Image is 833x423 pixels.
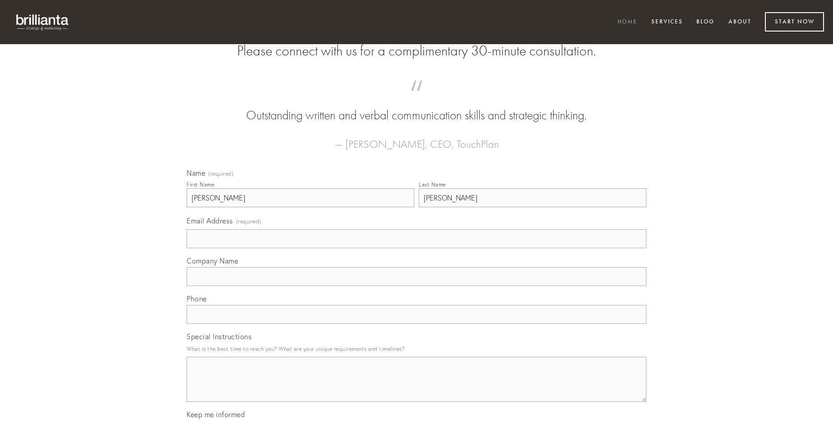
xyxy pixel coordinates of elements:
[187,410,245,419] span: Keep me informed
[236,215,261,227] span: (required)
[187,294,207,303] span: Phone
[187,42,646,59] h2: Please connect with us for a complimentary 30-minute consultation.
[187,343,646,355] p: What is the best time to reach you? What are your unique requirements and timelines?
[645,15,689,30] a: Services
[187,168,205,177] span: Name
[723,15,757,30] a: About
[612,15,643,30] a: Home
[9,9,77,35] img: brillianta - research, strategy, marketing
[691,15,720,30] a: Blog
[201,124,632,153] figcaption: — [PERSON_NAME], CEO, TouchPlan
[187,256,238,265] span: Company Name
[187,216,233,225] span: Email Address
[419,181,446,188] div: Last Name
[187,181,214,188] div: First Name
[765,12,824,32] a: Start Now
[208,171,233,177] span: (required)
[187,332,252,341] span: Special Instructions
[201,89,632,107] span: “
[201,89,632,124] blockquote: Outstanding written and verbal communication skills and strategic thinking.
